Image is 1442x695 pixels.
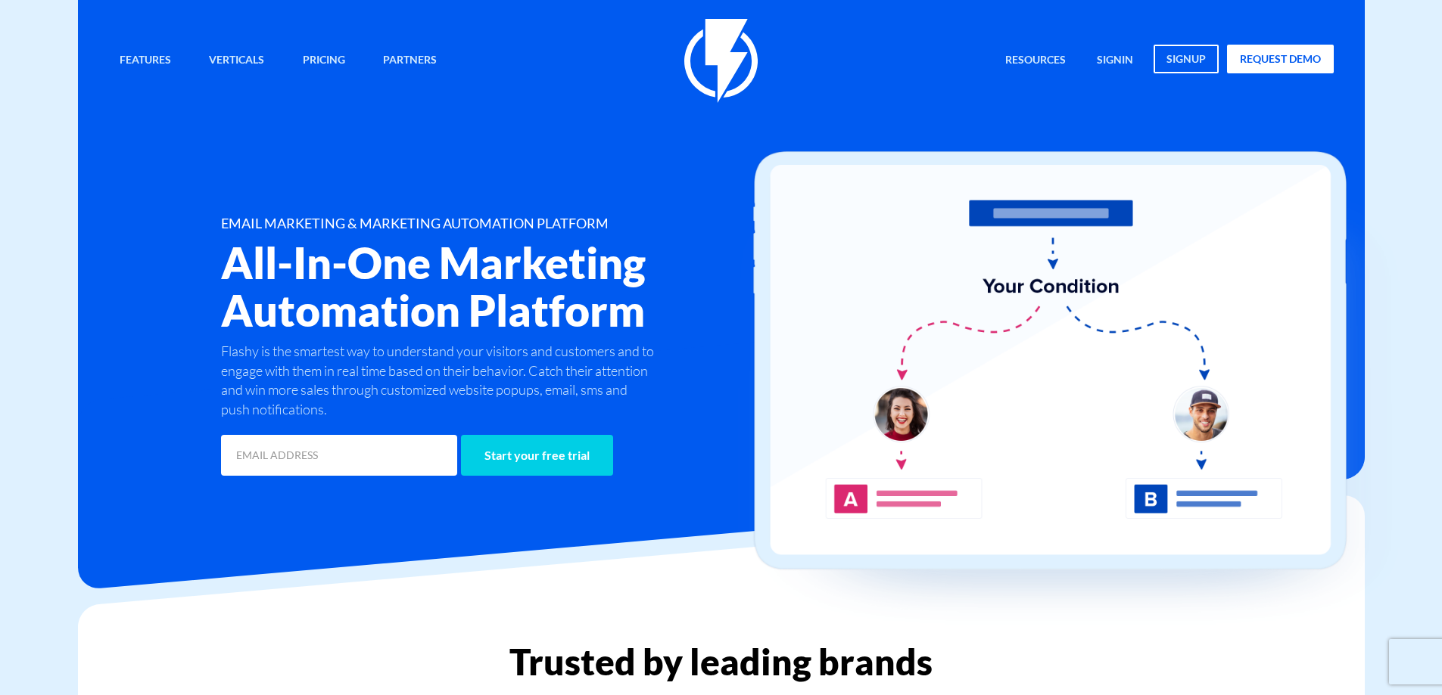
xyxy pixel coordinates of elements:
a: signin [1085,45,1145,77]
input: EMAIL ADDRESS [221,435,457,476]
p: Flashy is the smartest way to understand your visitors and customers and to engage with them in r... [221,342,659,420]
a: Pricing [291,45,357,77]
a: request demo [1227,45,1334,73]
a: Verticals [198,45,276,77]
input: Start your free trial [461,435,613,476]
h1: EMAIL MARKETING & MARKETING AUTOMATION PLATFORM [221,216,811,231]
a: Partners [372,45,448,77]
h2: All-In-One Marketing Automation Platform [221,239,811,334]
h2: Trusted by leading brands [78,642,1365,681]
a: Features [108,45,182,77]
a: Resources [994,45,1077,77]
a: signup [1154,45,1219,73]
